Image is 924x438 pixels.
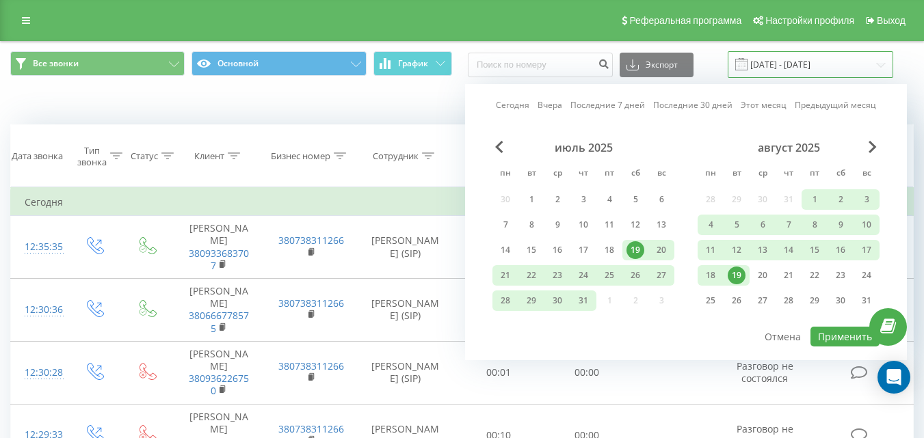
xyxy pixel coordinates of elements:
[570,290,596,311] div: чт 31 июля 2025 г.
[570,240,596,260] div: чт 17 июля 2025 г.
[544,240,570,260] div: ср 16 июля 2025 г.
[495,164,516,184] abbr: понедельник
[702,241,720,259] div: 11
[544,215,570,235] div: ср 9 июля 2025 г.
[497,266,514,284] div: 21
[549,216,566,234] div: 9
[495,141,503,153] span: Previous Month
[622,215,648,235] div: сб 12 июля 2025 г.
[398,59,428,68] span: График
[776,290,802,311] div: чт 28 авг. 2025 г.
[543,341,631,404] td: 00:00
[698,265,724,286] div: пн 18 авг. 2025 г.
[806,216,823,234] div: 8
[492,141,674,154] div: июль 2025
[754,266,771,284] div: 20
[776,265,802,286] div: чт 21 авг. 2025 г.
[629,15,741,26] span: Реферальная программа
[549,266,566,284] div: 23
[10,51,185,76] button: Все звонки
[518,265,544,286] div: вт 22 июля 2025 г.
[596,240,622,260] div: пт 18 июля 2025 г.
[780,216,797,234] div: 7
[765,15,854,26] span: Настройки профиля
[518,240,544,260] div: вт 15 июля 2025 г.
[570,98,645,111] a: Последние 7 дней
[832,216,849,234] div: 9
[754,292,771,310] div: 27
[356,279,455,342] td: [PERSON_NAME] (SIP)
[12,150,63,162] div: Дата звонка
[858,292,875,310] div: 31
[455,216,543,279] td: 00:19
[780,292,797,310] div: 28
[575,241,592,259] div: 17
[858,191,875,208] div: 3
[518,189,544,210] div: вт 1 июля 2025 г.
[523,191,540,208] div: 1
[754,216,771,234] div: 6
[189,247,249,272] a: 380933683707
[828,189,854,210] div: сб 2 авг. 2025 г.
[547,164,568,184] abbr: среда
[778,164,799,184] abbr: четверг
[278,234,344,247] a: 380738311266
[373,150,419,162] div: Сотрудник
[570,265,596,286] div: чт 24 июля 2025 г.
[728,241,745,259] div: 12
[622,265,648,286] div: сб 26 июля 2025 г.
[776,240,802,260] div: чт 14 авг. 2025 г.
[278,359,344,372] a: 380738311266
[832,266,849,284] div: 23
[726,164,747,184] abbr: вторник
[698,215,724,235] div: пн 4 авг. 2025 г.
[877,15,906,26] span: Выход
[77,145,107,168] div: Тип звонка
[806,241,823,259] div: 15
[173,279,265,342] td: [PERSON_NAME]
[373,51,452,76] button: График
[523,266,540,284] div: 22
[596,215,622,235] div: пт 11 июля 2025 г.
[33,58,79,69] span: Все звонки
[521,164,542,184] abbr: вторник
[724,215,750,235] div: вт 5 авг. 2025 г.
[752,164,773,184] abbr: среда
[806,292,823,310] div: 29
[278,422,344,435] a: 380738311266
[575,216,592,234] div: 10
[518,290,544,311] div: вт 29 июля 2025 г.
[780,241,797,259] div: 14
[625,164,646,184] abbr: суббота
[828,215,854,235] div: сб 9 авг. 2025 г.
[702,216,720,234] div: 4
[626,216,644,234] div: 12
[832,241,849,259] div: 16
[600,216,618,234] div: 11
[25,234,53,260] div: 12:35:35
[854,189,880,210] div: вс 3 авг. 2025 г.
[596,189,622,210] div: пт 4 июля 2025 г.
[455,341,543,404] td: 00:01
[780,266,797,284] div: 21
[724,290,750,311] div: вт 26 авг. 2025 г.
[724,240,750,260] div: вт 12 авг. 2025 г.
[173,216,265,279] td: [PERSON_NAME]
[497,216,514,234] div: 7
[828,265,854,286] div: сб 23 авг. 2025 г.
[728,266,745,284] div: 19
[492,240,518,260] div: пн 14 июля 2025 г.
[869,141,877,153] span: Next Month
[652,266,670,284] div: 27
[750,265,776,286] div: ср 20 авг. 2025 г.
[600,241,618,259] div: 18
[830,164,851,184] abbr: суббота
[652,241,670,259] div: 20
[652,216,670,234] div: 13
[356,341,455,404] td: [PERSON_NAME] (SIP)
[858,216,875,234] div: 10
[626,191,644,208] div: 5
[648,240,674,260] div: вс 20 июля 2025 г.
[698,141,880,154] div: август 2025
[11,189,914,216] td: Сегодня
